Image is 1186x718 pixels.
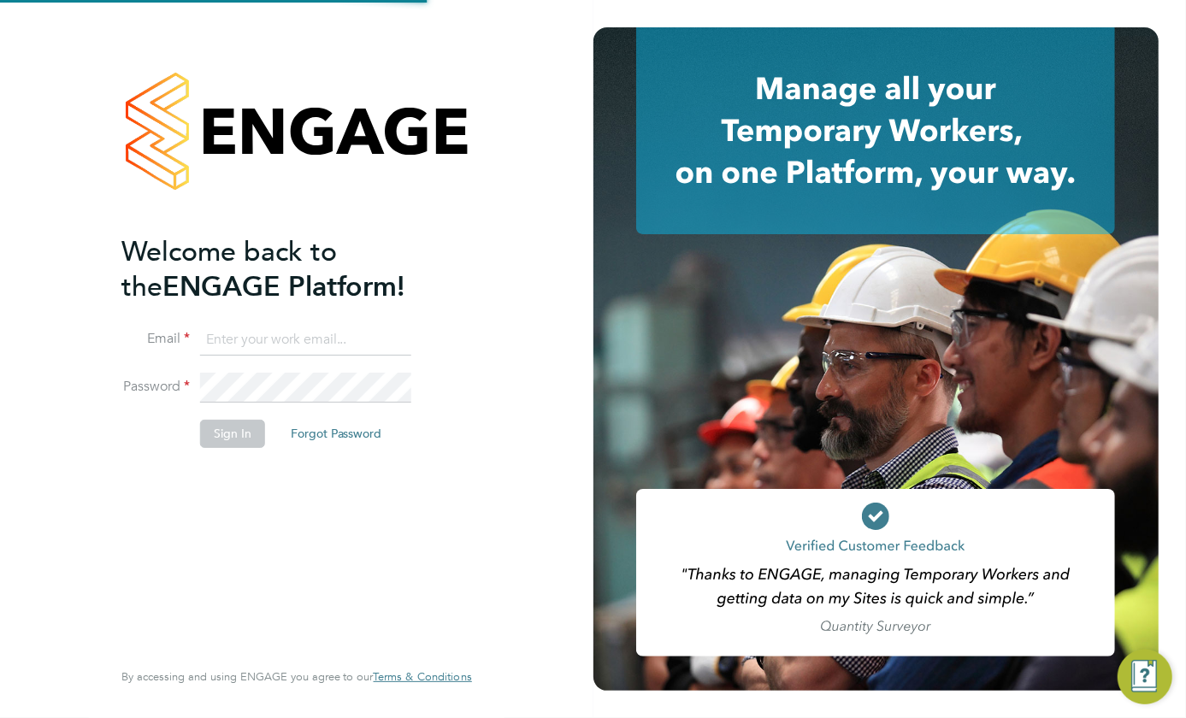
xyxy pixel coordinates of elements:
span: Welcome back to the [121,235,337,303]
button: Forgot Password [277,420,396,447]
button: Sign In [200,420,265,447]
h2: ENGAGE Platform! [121,234,455,304]
label: Email [121,330,190,348]
span: Terms & Conditions [374,669,472,684]
button: Engage Resource Center [1118,650,1172,704]
label: Password [121,378,190,396]
span: By accessing and using ENGAGE you agree to our [121,669,472,684]
a: Terms & Conditions [374,670,472,684]
input: Enter your work email... [200,325,411,356]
